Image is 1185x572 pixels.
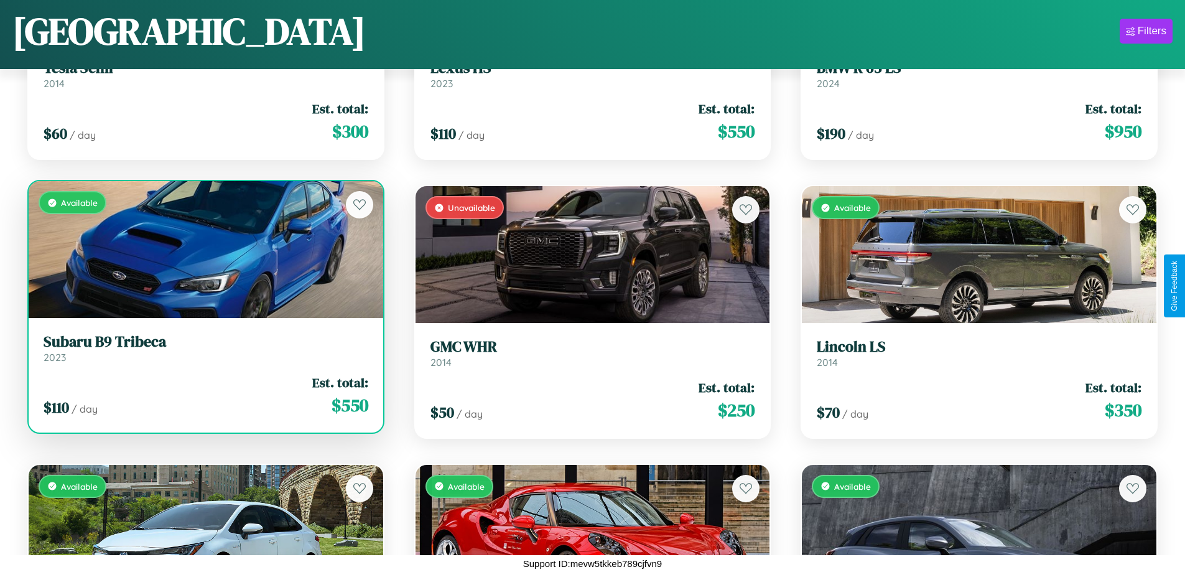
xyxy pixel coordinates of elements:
[817,59,1141,90] a: BMW R 65 LS2024
[834,481,871,492] span: Available
[718,398,755,423] span: $ 250
[312,373,368,391] span: Est. total:
[1085,100,1141,118] span: Est. total:
[1120,19,1173,44] button: Filters
[44,333,368,351] h3: Subaru B9 Tribeca
[1105,398,1141,423] span: $ 350
[44,333,368,363] a: Subaru B9 Tribeca2023
[312,100,368,118] span: Est. total:
[430,338,755,368] a: GMC WHR2014
[61,197,98,208] span: Available
[718,119,755,144] span: $ 550
[1105,119,1141,144] span: $ 950
[430,59,755,90] a: Lexus HS2023
[448,481,485,492] span: Available
[699,378,755,396] span: Est. total:
[44,77,65,90] span: 2014
[430,402,454,423] span: $ 50
[448,202,495,213] span: Unavailable
[430,123,456,144] span: $ 110
[842,408,868,420] span: / day
[523,555,662,572] p: Support ID: mevw5tkkeb789cjfvn9
[457,408,483,420] span: / day
[817,338,1141,356] h3: Lincoln LS
[12,6,366,57] h1: [GEOGRAPHIC_DATA]
[44,351,66,363] span: 2023
[332,393,368,418] span: $ 550
[430,338,755,356] h3: GMC WHR
[61,481,98,492] span: Available
[332,119,368,144] span: $ 300
[817,402,840,423] span: $ 70
[817,338,1141,368] a: Lincoln LS2014
[44,59,368,90] a: Tesla Semi2014
[817,123,845,144] span: $ 190
[817,77,840,90] span: 2024
[72,403,98,415] span: / day
[1170,261,1179,311] div: Give Feedback
[817,356,838,368] span: 2014
[1085,378,1141,396] span: Est. total:
[699,100,755,118] span: Est. total:
[848,129,874,141] span: / day
[458,129,485,141] span: / day
[70,129,96,141] span: / day
[1138,25,1166,37] div: Filters
[430,77,453,90] span: 2023
[44,123,67,144] span: $ 60
[834,202,871,213] span: Available
[44,397,69,418] span: $ 110
[430,356,452,368] span: 2014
